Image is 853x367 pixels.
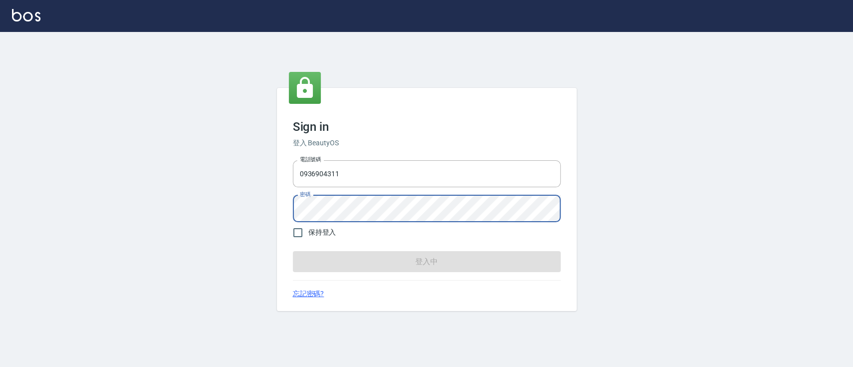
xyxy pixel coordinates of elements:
a: 忘記密碼? [293,289,324,299]
label: 電話號碼 [300,156,321,163]
img: Logo [12,9,40,21]
h6: 登入 BeautyOS [293,138,561,148]
label: 密碼 [300,191,310,198]
span: 保持登入 [308,227,336,238]
h3: Sign in [293,120,561,134]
